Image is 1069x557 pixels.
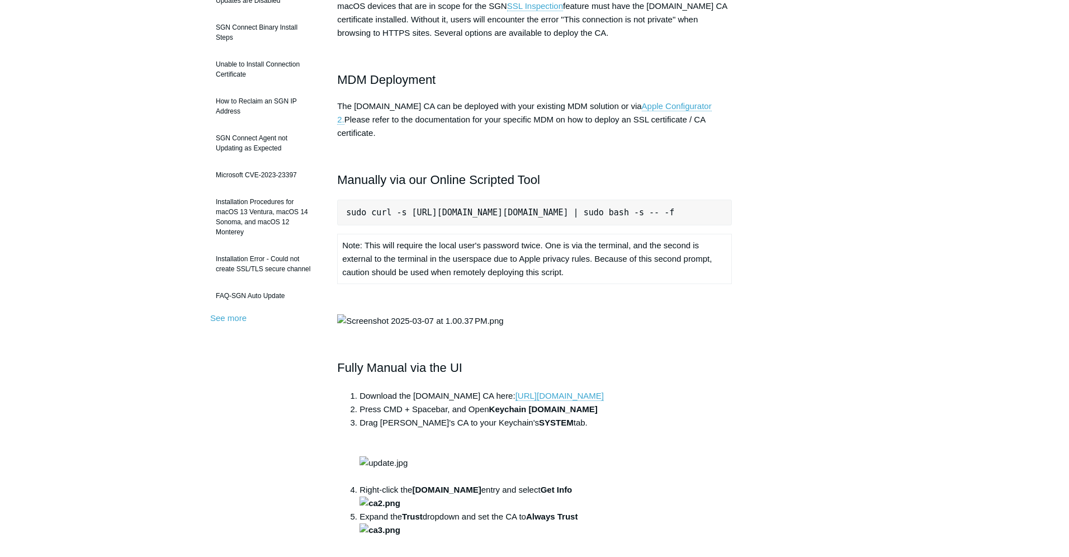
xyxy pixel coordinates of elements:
a: Apple Configurator 2. [337,101,711,125]
a: SGN Connect Binary Install Steps [210,17,320,48]
a: Unable to Install Connection Certificate [210,54,320,85]
a: FAQ-SGN Auto Update [210,285,320,306]
img: Screenshot 2025-03-07 at 1.00.37 PM.png [337,314,503,328]
li: Download the [DOMAIN_NAME] CA here: [360,389,732,403]
a: Installation Error - Could not create SSL/TLS secure channel [210,248,320,280]
a: See more [210,313,247,323]
li: Drag [PERSON_NAME]'s CA to your Keychain's tab. [360,416,732,483]
li: Right-click the entry and select [360,483,732,510]
strong: Get Info [360,485,572,508]
a: How to Reclaim an SGN IP Address [210,91,320,122]
strong: Keychain [DOMAIN_NAME] [489,404,598,414]
h2: Manually via our Online Scripted Tool [337,170,732,190]
a: [URL][DOMAIN_NAME] [515,391,604,401]
a: Installation Procedures for macOS 13 Ventura, macOS 14 Sonoma, and macOS 12 Monterey [210,191,320,243]
h2: Fully Manual via the UI [337,358,732,377]
td: Note: This will require the local user's password twice. One is via the terminal, and the second ... [338,234,732,284]
img: update.jpg [360,456,408,470]
strong: Trust [402,512,423,521]
img: ca3.png [360,523,400,537]
img: ca2.png [360,497,400,510]
h2: MDM Deployment [337,70,732,89]
strong: SYSTEM [539,418,574,427]
p: The [DOMAIN_NAME] CA can be deployed with your existing MDM solution or via Please refer to the d... [337,100,732,140]
a: SGN Connect Agent not Updating as Expected [210,128,320,159]
pre: sudo curl -s [URL][DOMAIN_NAME][DOMAIN_NAME] | sudo bash -s -- -f [337,200,732,225]
a: SSL Inspection [507,1,563,11]
a: Microsoft CVE-2023-23397 [210,164,320,186]
strong: [DOMAIN_NAME] [412,485,481,494]
strong: Always Trust [360,512,578,535]
li: Press CMD + Spacebar, and Open [360,403,732,416]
